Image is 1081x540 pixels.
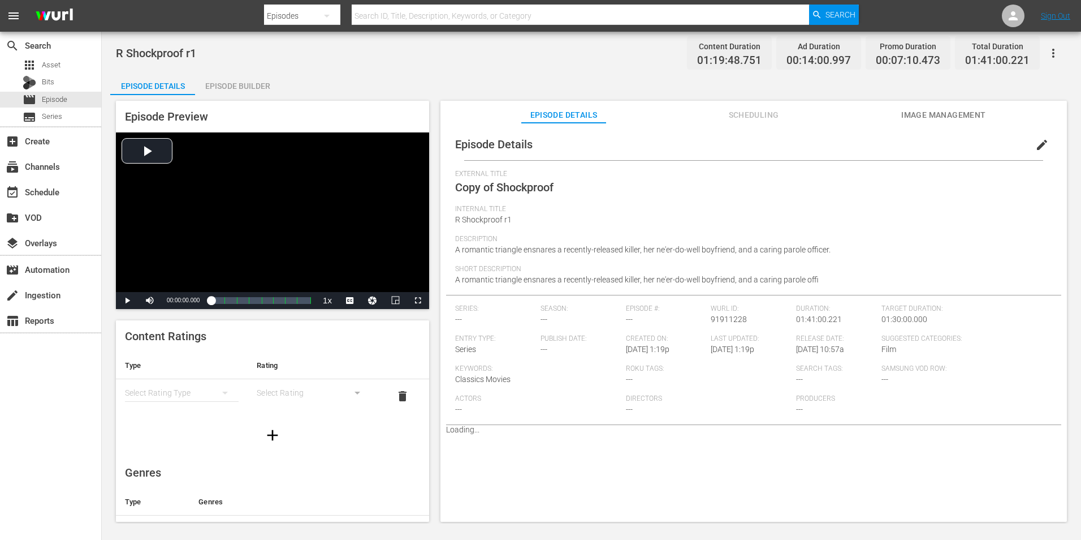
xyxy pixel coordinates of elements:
span: Internal Title [455,205,1047,214]
button: Search [809,5,859,25]
span: Description [455,235,1047,244]
span: --- [540,345,547,354]
span: 00:00:00.000 [167,297,200,303]
span: Image Management [901,108,986,122]
span: Created On: [626,335,706,344]
span: Classics Movies [455,375,511,384]
span: 00:14:00.997 [786,54,851,67]
div: Content Duration [697,38,762,54]
span: Episode Details [455,138,533,151]
span: Samsung VOD Row: [881,365,961,374]
span: Episode Details [521,108,606,122]
span: Bits [42,76,54,88]
div: Episode Details [110,72,195,100]
span: Producers [796,395,961,404]
span: --- [626,405,633,414]
span: Search [6,39,19,53]
span: Episode #: [626,305,706,314]
span: Genres [125,466,161,479]
span: Series [42,111,62,122]
span: Episode [42,94,67,105]
span: A romantic triangle ensnares a recently-released killer, her ne'er-do-well boyfriend, and a carin... [455,245,831,254]
span: Schedule [6,186,19,199]
span: --- [881,375,888,384]
button: Episode Details [110,72,195,95]
span: Automation [6,263,19,277]
span: Reports [6,314,19,328]
img: ans4CAIJ8jUAAAAAAAAAAAAAAAAAAAAAAAAgQb4GAAAAAAAAAAAAAAAAAAAAAAAAJMjXAAAAAAAAAAAAAAAAAAAAAAAAgAT5G... [27,3,81,29]
p: Loading... [446,425,1061,434]
span: Content Ratings [125,329,206,343]
span: 01:30:00.000 [881,315,927,324]
span: --- [455,405,462,414]
span: Series [23,110,36,124]
th: Type [116,488,189,516]
button: Mute [139,292,161,309]
div: Video Player [116,132,429,309]
span: Series [455,345,476,354]
span: --- [455,315,462,324]
span: edit [1035,138,1049,152]
span: --- [626,375,633,384]
span: delete [396,389,409,403]
button: edit [1028,131,1056,158]
span: Last Updated: [711,335,790,344]
span: [DATE] 1:19p [711,345,754,354]
button: Fullscreen [407,292,429,309]
span: Scheduling [711,108,796,122]
button: Play [116,292,139,309]
span: Suggested Categories: [881,335,1047,344]
span: --- [796,375,803,384]
span: Search [825,5,855,25]
span: Create [6,135,19,148]
div: Ad Duration [786,38,851,54]
span: Duration: [796,305,876,314]
button: Jump To Time [361,292,384,309]
span: Copy of Shockproof [455,181,554,194]
div: Progress Bar [211,297,310,304]
span: R Shockproof r1 [455,215,512,224]
span: Short Description [455,265,1047,274]
span: 01:19:48.751 [697,54,762,67]
button: Playback Rate [316,292,339,309]
span: 91911228 [711,315,747,324]
span: Season: [540,305,620,314]
span: Episode [23,93,36,106]
button: Episode Builder [195,72,280,95]
span: Actors [455,395,620,404]
th: Rating [248,352,379,379]
span: --- [540,315,547,324]
button: Picture-in-Picture [384,292,407,309]
table: simple table [116,352,429,414]
span: R Shockproof r1 [116,46,196,60]
span: --- [796,405,803,414]
span: Roku Tags: [626,365,791,374]
div: Episode Builder [195,72,280,100]
span: Ingestion [6,289,19,302]
span: [DATE] 1:19p [626,345,669,354]
span: Film [881,345,896,354]
span: [DATE] 10:57a [796,345,844,354]
span: A romantic triangle ensnares a recently-released killer, her ne'er-do-well boyfriend, and a carin... [455,275,819,284]
span: Publish Date: [540,335,620,344]
button: delete [389,383,416,410]
span: VOD [6,211,19,225]
div: Bits [23,76,36,89]
span: Asset [23,58,36,72]
span: Keywords: [455,365,620,374]
span: Search Tags: [796,365,876,374]
span: Series: [455,305,535,314]
span: Directors [626,395,791,404]
span: Episode Preview [125,110,208,123]
th: Type [116,352,248,379]
span: 01:41:00.221 [965,54,1030,67]
span: menu [7,9,20,23]
span: Release Date: [796,335,876,344]
span: Overlays [6,237,19,250]
div: Promo Duration [876,38,940,54]
span: 01:41:00.221 [796,315,842,324]
span: Asset [42,59,60,71]
span: Channels [6,160,19,174]
span: Target Duration: [881,305,1047,314]
th: Genres [189,488,394,516]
